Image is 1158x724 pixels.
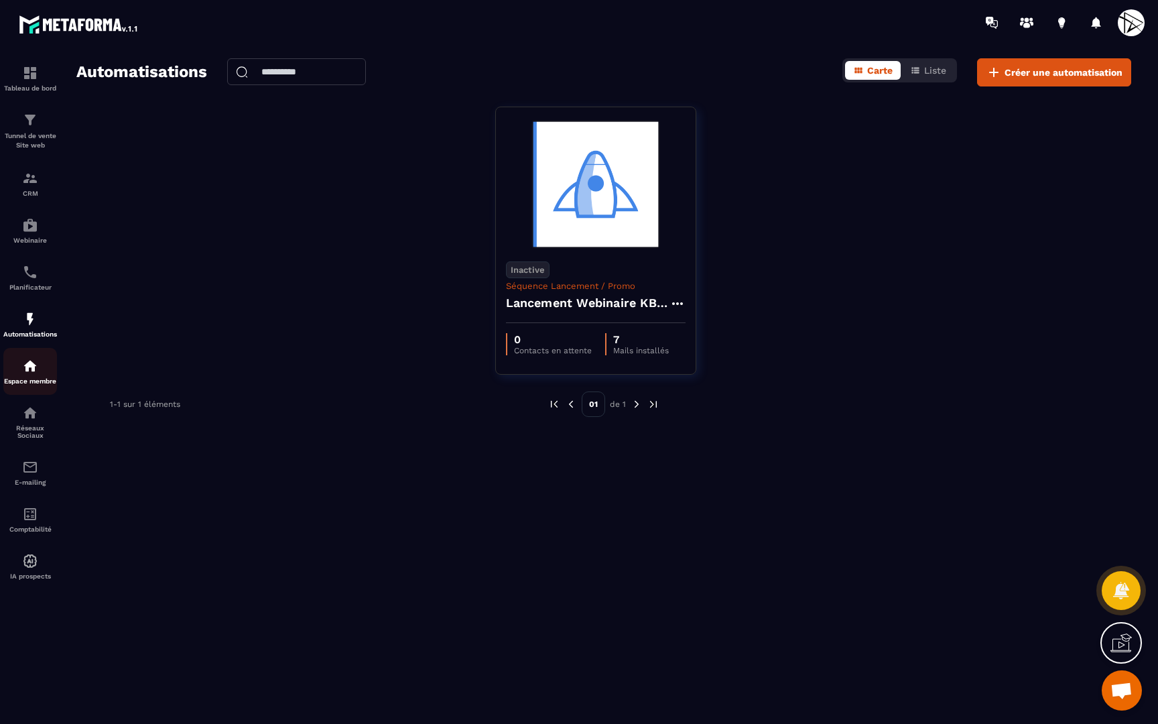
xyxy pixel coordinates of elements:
p: IA prospects [3,572,57,580]
img: formation [22,65,38,81]
img: scheduler [22,264,38,280]
span: Créer une automatisation [1005,66,1122,79]
button: Liste [902,61,954,80]
p: Inactive [506,261,550,278]
p: 01 [582,391,605,417]
img: formation [22,112,38,128]
p: 0 [514,333,592,346]
p: Tableau de bord [3,84,57,92]
a: automationsautomationsAutomatisations [3,301,57,348]
p: CRM [3,190,57,197]
img: automation-background [506,117,686,251]
span: Liste [924,65,946,76]
img: automations [22,553,38,569]
img: prev [548,398,560,410]
p: Comptabilité [3,526,57,533]
img: formation [22,170,38,186]
p: Automatisations [3,330,57,338]
p: Mails installés [613,346,669,355]
a: formationformationTunnel de vente Site web [3,102,57,160]
a: formationformationTableau de bord [3,55,57,102]
img: prev [565,398,577,410]
a: automationsautomationsEspace membre [3,348,57,395]
p: 1-1 sur 1 éléments [110,400,180,409]
img: logo [19,12,139,36]
img: automations [22,358,38,374]
a: accountantaccountantComptabilité [3,496,57,543]
p: de 1 [610,399,626,410]
p: Contacts en attente [514,346,592,355]
h2: Automatisations [76,58,207,86]
p: 7 [613,333,669,346]
div: Ouvrir le chat [1102,670,1142,711]
button: Créer une automatisation [977,58,1131,86]
img: accountant [22,506,38,522]
a: automationsautomationsWebinaire [3,207,57,254]
p: Planificateur [3,284,57,291]
a: schedulerschedulerPlanificateur [3,254,57,301]
p: Webinaire [3,237,57,244]
img: automations [22,217,38,233]
a: emailemailE-mailing [3,449,57,496]
a: formationformationCRM [3,160,57,207]
img: next [631,398,643,410]
span: Carte [867,65,893,76]
a: social-networksocial-networkRéseaux Sociaux [3,395,57,449]
img: next [647,398,659,410]
img: automations [22,311,38,327]
button: Carte [845,61,901,80]
p: Réseaux Sociaux [3,424,57,439]
h4: Lancement Webinaire KBS pour BE COACH [506,294,669,312]
p: Séquence Lancement / Promo [506,281,686,291]
img: social-network [22,405,38,421]
p: Tunnel de vente Site web [3,131,57,150]
img: email [22,459,38,475]
p: Espace membre [3,377,57,385]
p: E-mailing [3,479,57,486]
